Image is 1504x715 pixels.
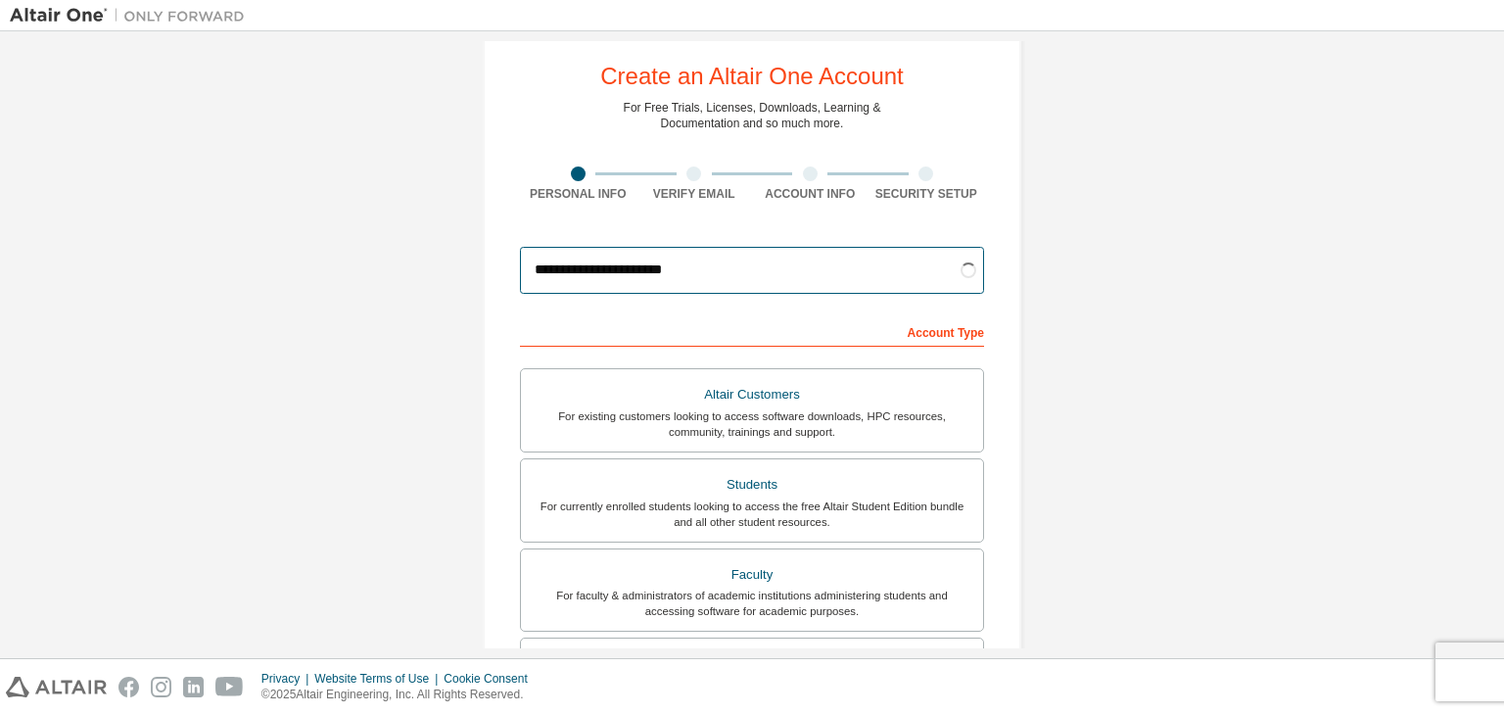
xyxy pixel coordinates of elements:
div: For faculty & administrators of academic institutions administering students and accessing softwa... [533,588,971,619]
img: facebook.svg [118,677,139,697]
div: Account Info [752,186,869,202]
div: Privacy [261,671,314,687]
div: For Free Trials, Licenses, Downloads, Learning & Documentation and so much more. [624,100,881,131]
img: instagram.svg [151,677,171,697]
div: For currently enrolled students looking to access the free Altair Student Edition bundle and all ... [533,499,971,530]
div: Students [533,471,971,499]
div: Cookie Consent [444,671,539,687]
div: Verify Email [636,186,753,202]
p: © 2025 Altair Engineering, Inc. All Rights Reserved. [261,687,540,703]
div: For existing customers looking to access software downloads, HPC resources, community, trainings ... [533,408,971,440]
div: Faculty [533,561,971,589]
img: altair_logo.svg [6,677,107,697]
img: Altair One [10,6,255,25]
div: Security Setup [869,186,985,202]
div: Account Type [520,315,984,347]
div: Personal Info [520,186,636,202]
div: Create an Altair One Account [600,65,904,88]
div: Website Terms of Use [314,671,444,687]
img: youtube.svg [215,677,244,697]
img: linkedin.svg [183,677,204,697]
div: Altair Customers [533,381,971,408]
